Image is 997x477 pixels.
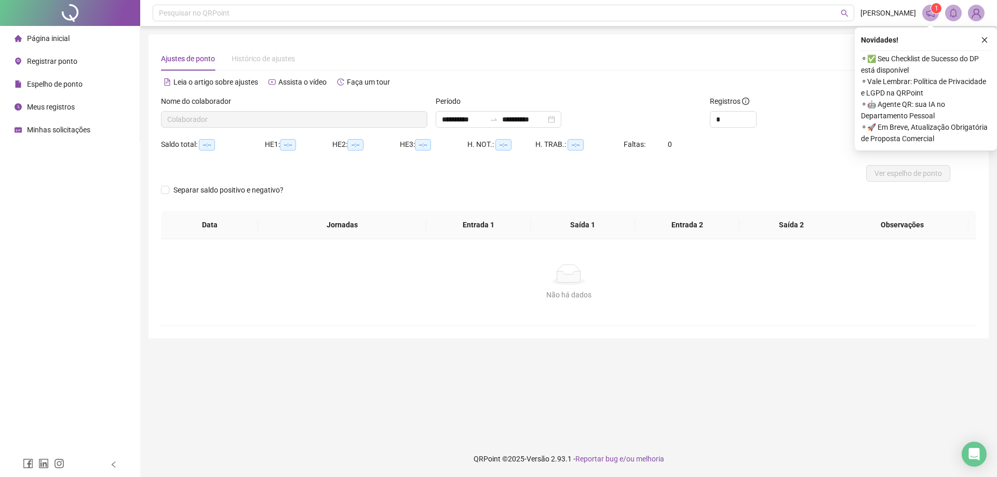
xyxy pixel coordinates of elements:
[935,5,938,12] span: 1
[861,121,991,144] span: ⚬ 🚀 Em Breve, Atualização Obrigatória de Proposta Comercial
[535,139,624,151] div: H. TRAB.:
[860,7,916,19] span: [PERSON_NAME]
[15,58,22,65] span: environment
[742,98,749,105] span: info-circle
[199,139,215,151] span: --:--
[635,211,739,239] th: Entrada 2
[161,54,215,63] span: Ajustes de ponto
[495,139,511,151] span: --:--
[347,78,390,86] span: Faça um tour
[866,165,950,182] button: Ver espelho de ponto
[527,455,549,463] span: Versão
[110,461,117,468] span: left
[337,78,344,86] span: history
[436,96,467,107] label: Período
[861,34,898,46] span: Novidades !
[173,289,964,301] div: Não há dados
[668,140,672,148] span: 0
[926,8,935,18] span: notification
[278,78,327,86] span: Assista o vídeo
[844,219,960,230] span: Observações
[490,115,498,124] span: to
[841,9,848,17] span: search
[164,78,171,86] span: file-text
[624,140,647,148] span: Faltas:
[710,96,749,107] span: Registros
[161,96,238,107] label: Nome do colaborador
[968,5,984,21] img: 93606
[861,76,991,99] span: ⚬ Vale Lembrar: Política de Privacidade e LGPD na QRPoint
[265,139,332,151] div: HE 1:
[426,211,531,239] th: Entrada 1
[161,211,258,239] th: Data
[15,126,22,133] span: schedule
[568,139,584,151] span: --:--
[268,78,276,86] span: youtube
[27,34,70,43] span: Página inicial
[27,103,75,111] span: Meus registros
[949,8,958,18] span: bell
[575,455,664,463] span: Reportar bug e/ou melhoria
[739,211,844,239] th: Saída 2
[861,99,991,121] span: ⚬ 🤖 Agente QR: sua IA no Departamento Pessoal
[467,139,535,151] div: H. NOT.:
[347,139,363,151] span: --:--
[531,211,635,239] th: Saída 1
[332,139,400,151] div: HE 2:
[232,54,295,63] span: Histórico de ajustes
[280,139,296,151] span: --:--
[931,3,941,13] sup: 1
[169,184,288,196] span: Separar saldo positivo e negativo?
[161,139,265,151] div: Saldo total:
[38,458,49,469] span: linkedin
[15,103,22,111] span: clock-circle
[861,53,991,76] span: ⚬ ✅ Seu Checklist de Sucesso do DP está disponível
[15,35,22,42] span: home
[415,139,431,151] span: --:--
[490,115,498,124] span: swap-right
[400,139,467,151] div: HE 3:
[27,57,77,65] span: Registrar ponto
[27,80,83,88] span: Espelho de ponto
[27,126,90,134] span: Minhas solicitações
[15,80,22,88] span: file
[258,211,426,239] th: Jornadas
[962,442,987,467] div: Open Intercom Messenger
[173,78,258,86] span: Leia o artigo sobre ajustes
[140,441,997,477] footer: QRPoint © 2025 - 2.93.1 -
[54,458,64,469] span: instagram
[836,211,968,239] th: Observações
[981,36,988,44] span: close
[23,458,33,469] span: facebook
